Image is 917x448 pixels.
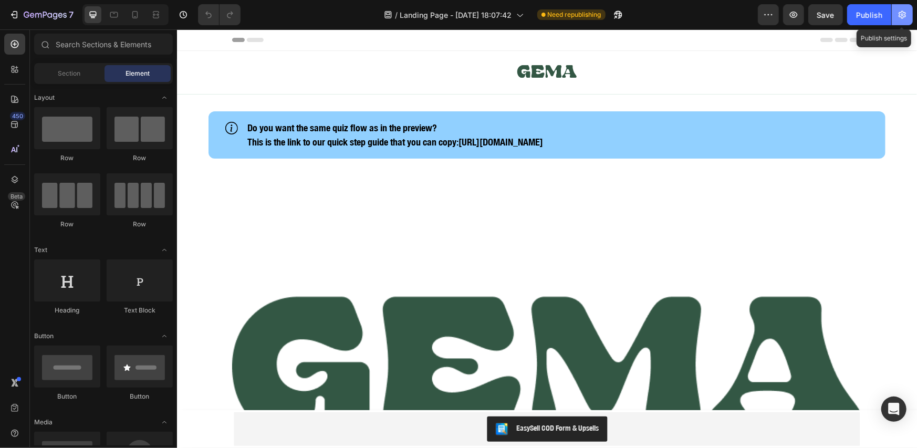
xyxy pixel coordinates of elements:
[10,112,25,120] div: 450
[198,4,241,25] div: Undo/Redo
[34,220,100,229] div: Row
[34,306,100,315] div: Heading
[34,392,100,401] div: Button
[156,328,173,345] span: Toggle open
[34,418,53,427] span: Media
[126,69,150,78] span: Element
[881,397,906,422] div: Open Intercom Messenger
[856,9,882,20] div: Publish
[107,153,173,163] div: Row
[107,392,173,401] div: Button
[70,91,366,106] p: Do you want the same quiz flow as in the preview?
[107,220,173,229] div: Row
[340,28,400,56] img: gempages_502584535817389088-55a701ce-4b10-42ab-897d-84c88742f106.png
[69,8,74,21] p: 7
[156,89,173,106] span: Toggle open
[548,10,601,19] span: Need republishing
[395,9,398,20] span: /
[34,153,100,163] div: Row
[34,245,47,255] span: Text
[156,414,173,431] span: Toggle open
[34,34,173,55] input: Search Sections & Elements
[4,4,78,25] button: 7
[400,9,512,20] span: Landing Page - [DATE] 18:07:42
[817,11,835,19] span: Save
[177,29,917,448] iframe: Design area
[58,69,81,78] span: Section
[34,93,55,102] span: Layout
[8,192,25,201] div: Beta
[847,4,891,25] button: Publish
[70,106,366,120] p: [URL][DOMAIN_NAME]
[156,242,173,258] span: Toggle open
[70,107,282,118] strong: This is the link to our quick step guide that you can copy:
[34,331,54,341] span: Button
[310,387,430,412] button: EasySell COD Form & Upsells
[107,306,173,315] div: Text Block
[339,393,422,404] div: EasySell COD Form & Upsells
[808,4,843,25] button: Save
